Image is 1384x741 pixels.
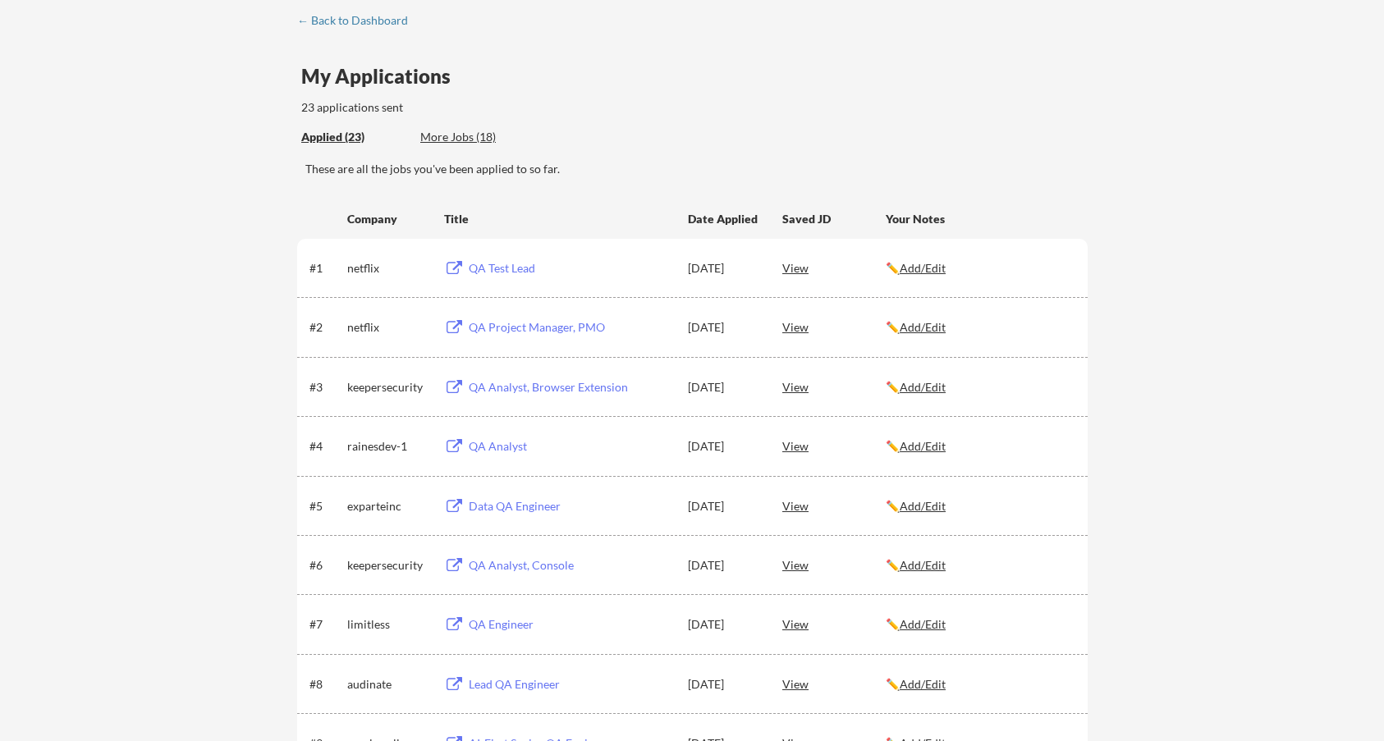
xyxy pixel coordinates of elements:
[347,438,429,455] div: rainesdev-1
[900,261,946,275] u: Add/Edit
[688,379,760,396] div: [DATE]
[688,616,760,633] div: [DATE]
[347,379,429,396] div: keepersecurity
[469,616,672,633] div: QA Engineer
[688,676,760,693] div: [DATE]
[782,204,886,233] div: Saved JD
[469,676,672,693] div: Lead QA Engineer
[469,379,672,396] div: QA Analyst, Browser Extension
[688,319,760,336] div: [DATE]
[782,431,886,460] div: View
[309,260,341,277] div: #1
[900,558,946,572] u: Add/Edit
[301,129,408,145] div: Applied (23)
[886,211,1073,227] div: Your Notes
[347,498,429,515] div: exparteinc
[886,260,1073,277] div: ✏️
[347,260,429,277] div: netflix
[688,260,760,277] div: [DATE]
[688,438,760,455] div: [DATE]
[886,319,1073,336] div: ✏️
[469,260,672,277] div: QA Test Lead
[309,616,341,633] div: #7
[420,129,541,145] div: More Jobs (18)
[309,438,341,455] div: #4
[782,491,886,520] div: View
[420,129,541,146] div: These are job applications we think you'd be a good fit for, but couldn't apply you to automatica...
[297,15,420,26] div: ← Back to Dashboard
[782,312,886,341] div: View
[886,676,1073,693] div: ✏️
[782,609,886,638] div: View
[886,438,1073,455] div: ✏️
[309,319,341,336] div: #2
[347,616,429,633] div: limitless
[305,161,1088,177] div: These are all the jobs you've been applied to so far.
[444,211,672,227] div: Title
[900,380,946,394] u: Add/Edit
[297,14,420,30] a: ← Back to Dashboard
[301,129,408,146] div: These are all the jobs you've been applied to so far.
[782,372,886,401] div: View
[886,379,1073,396] div: ✏️
[900,499,946,513] u: Add/Edit
[900,617,946,631] u: Add/Edit
[347,557,429,574] div: keepersecurity
[782,550,886,579] div: View
[886,498,1073,515] div: ✏️
[900,677,946,691] u: Add/Edit
[688,498,760,515] div: [DATE]
[469,319,672,336] div: QA Project Manager, PMO
[347,319,429,336] div: netflix
[782,669,886,698] div: View
[900,320,946,334] u: Add/Edit
[469,557,672,574] div: QA Analyst, Console
[782,253,886,282] div: View
[301,66,464,86] div: My Applications
[886,557,1073,574] div: ✏️
[688,211,760,227] div: Date Applied
[309,498,341,515] div: #5
[347,676,429,693] div: audinate
[900,439,946,453] u: Add/Edit
[301,99,619,116] div: 23 applications sent
[886,616,1073,633] div: ✏️
[309,379,341,396] div: #3
[469,438,672,455] div: QA Analyst
[347,211,429,227] div: Company
[309,557,341,574] div: #6
[469,498,672,515] div: Data QA Engineer
[309,676,341,693] div: #8
[688,557,760,574] div: [DATE]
